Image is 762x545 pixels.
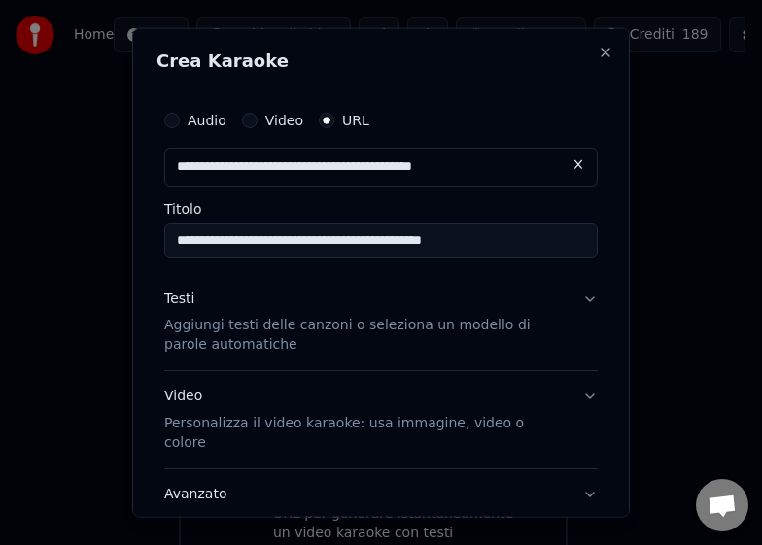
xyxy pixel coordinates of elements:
[156,51,606,69] h2: Crea Karaoke
[164,201,598,215] label: Titolo
[164,273,598,370] button: TestiAggiungi testi delle canzoni o seleziona un modello di parole automatiche
[342,113,369,126] label: URL
[188,113,226,126] label: Audio
[265,113,303,126] label: Video
[164,371,598,468] button: VideoPersonalizza il video karaoke: usa immagine, video o colore
[164,387,567,453] div: Video
[164,289,194,308] div: Testi
[164,414,567,453] p: Personalizza il video karaoke: usa immagine, video o colore
[164,316,567,355] p: Aggiungi testi delle canzoni o seleziona un modello di parole automatiche
[164,469,598,520] button: Avanzato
